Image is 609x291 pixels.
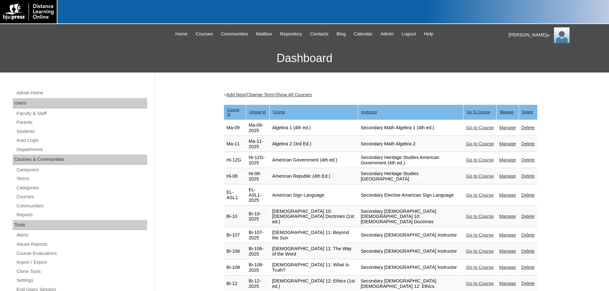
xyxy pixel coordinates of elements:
[226,92,245,97] a: Add New
[466,141,494,146] a: Go to Course
[361,110,377,114] u: Instructor
[249,110,265,114] u: Unique Id
[16,166,147,174] a: Campuses
[466,157,494,162] a: Go to Course
[280,30,302,38] span: Repository
[246,136,269,152] td: Ma-11-2025
[16,193,147,201] a: Courses
[521,281,535,286] a: Delete
[499,157,516,162] a: Manage
[196,30,213,38] span: Courses
[358,227,463,243] td: Secondary [DEMOGRAPHIC_DATA] Instructor
[508,27,603,43] div: [PERSON_NAME]
[16,110,147,117] a: Faculty & Staff
[499,265,516,270] a: Manage
[218,30,251,38] a: Communities
[377,30,397,38] a: Admin
[358,260,463,275] td: Secondary [DEMOGRAPHIC_DATA] Instructor
[246,185,269,206] td: EL-ASL1-2025
[270,244,358,259] td: [DEMOGRAPHIC_DATA] 11: The Way of the Word
[521,125,535,130] a: Delete
[521,214,535,219] a: Delete
[16,136,147,144] a: Auto Login
[466,249,494,254] a: Go to Course
[270,136,358,152] td: Algebra 2 (3rd Ed.)
[13,155,147,165] div: Courses & Communities
[253,30,275,38] a: Mailbox
[172,30,191,38] a: Home
[16,89,147,97] a: Admin Home
[16,268,147,275] a: Clone Tools
[224,120,246,136] td: Ma-09
[270,260,358,275] td: [DEMOGRAPHIC_DATA] 11: What Is Truth?
[499,281,516,286] a: Manage
[358,244,463,259] td: Secondary [DEMOGRAPHIC_DATA] Instructor
[554,27,570,43] img: Pam Miller / Distance Learning Online Staff
[467,110,490,114] u: Go To Course
[466,174,494,179] a: Go to Course
[16,240,147,248] a: Abuse Reports
[246,92,274,97] a: Change Term
[16,118,147,126] a: Parents
[13,220,147,230] div: Tools
[381,30,394,38] span: Admin
[521,232,535,237] a: Delete
[270,120,358,136] td: Algebra 1 (4th ed.)
[224,152,246,168] td: Hi-12G
[3,3,54,20] img: logo-white.png
[16,276,147,284] a: Settings
[358,136,463,152] td: Secondary Math Algebra 2
[466,193,494,198] a: Go to Course
[246,168,269,184] td: Hi-08-2025
[193,30,216,38] a: Courses
[16,250,147,257] a: Course Evaluations
[270,168,358,184] td: American Republic (4th Ed.)
[224,185,246,206] td: EL-ASL1
[16,202,147,210] a: Communities
[16,146,147,154] a: Departments
[246,206,269,227] td: Bi-10-2025
[521,249,535,254] a: Delete
[3,44,606,73] h3: Dashboard
[16,258,147,266] a: Import / Export
[224,244,246,259] td: Bi-106
[221,30,248,38] span: Communities
[16,211,147,219] a: Reports
[256,30,272,38] span: Mailbox
[499,249,516,254] a: Manage
[358,168,463,184] td: Secondary Heritage Studies [GEOGRAPHIC_DATA]
[175,30,188,38] span: Home
[522,110,533,114] u: Delete
[521,174,535,179] a: Delete
[337,30,346,38] span: Blog
[224,168,246,184] td: Hi-08
[500,110,514,114] u: Manage
[224,136,246,152] td: Ma-11
[310,30,329,38] span: Contacts
[499,214,516,219] a: Manage
[521,193,535,198] a: Delete
[466,232,494,237] a: Go to Course
[224,260,246,275] td: Bi-108
[358,120,463,136] td: Secondary Math Algebra 1 (4th ed.)
[307,30,332,38] a: Contacts
[521,141,535,146] a: Delete
[499,193,516,198] a: Manage
[333,30,349,38] a: Blog
[224,206,246,227] td: Bi-10
[270,227,358,243] td: [DEMOGRAPHIC_DATA] 11: Beyond the Sun
[499,174,516,179] a: Manage
[521,265,535,270] a: Delete
[246,227,269,243] td: Bi-107-2025
[424,30,433,38] span: Help
[358,206,463,227] td: Secondary [DEMOGRAPHIC_DATA] [DEMOGRAPHIC_DATA] 10: [DEMOGRAPHIC_DATA] Doctrines
[270,185,358,206] td: American Sign Language
[275,92,312,97] a: Show All Courses
[224,92,538,98] div: + | |
[16,175,147,183] a: Terms
[273,110,285,114] u: Course
[466,281,494,286] a: Go to Course
[16,184,147,192] a: Categories
[499,141,516,146] a: Manage
[270,206,358,227] td: [DEMOGRAPHIC_DATA] 10: [DEMOGRAPHIC_DATA] Doctrines (1st ed.)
